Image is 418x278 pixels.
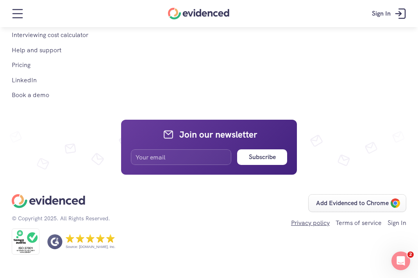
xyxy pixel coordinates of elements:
input: Your email [131,149,231,165]
a: Home [168,8,229,19]
a: Add Evidenced to Chrome [308,194,406,212]
h6: Subscribe [248,152,275,162]
span: 2 [407,251,414,258]
p: Sign In [372,9,391,19]
a: Sign In [388,219,406,227]
a: Interviewing cost calculator [12,31,88,39]
a: Privacy policy [291,219,330,227]
a: Help and support [12,46,61,54]
a: Sign In [366,2,414,25]
a: Terms of service [336,219,382,227]
p: Source: [DOMAIN_NAME], Inc. [66,244,115,249]
p: Add Evidenced to Chrome [316,198,389,208]
h4: Join our newsletter [179,128,257,141]
a: Source: [DOMAIN_NAME], Inc. [47,234,114,250]
a: Pricing [12,61,30,69]
p: © Copyright 2025. All Rights Reserved. [12,214,110,223]
a: Book a demo [12,91,49,99]
button: Subscribe [237,149,287,165]
iframe: Intercom live chat [391,251,410,270]
a: LinkedIn [12,76,37,84]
